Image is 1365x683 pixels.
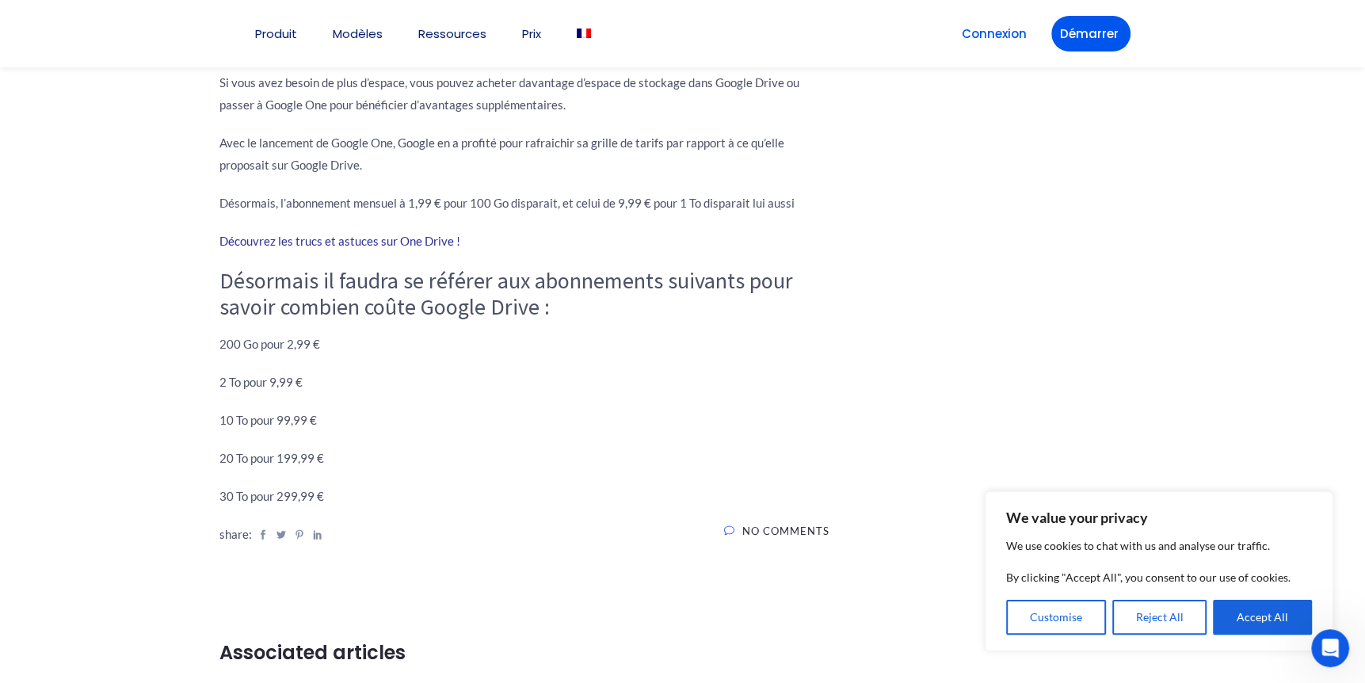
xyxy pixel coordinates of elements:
p: By clicking "Accept All", you consent to our use of cookies. [1006,568,1312,587]
p: Avec le lancement de Google One, Google en a profité pour rafraichir sa grille de tarifs par rapp... [219,132,829,176]
a: Produit [255,28,297,40]
button: Accept All [1213,600,1312,635]
p: We value your privacy [1006,508,1312,527]
span: No Comments [742,525,829,537]
a: Prix [522,28,541,40]
p: Si vous avez besoin de plus d’espace, vous pouvez acheter davantage d’espace de stockage dans Goo... [219,71,829,116]
img: Français [577,29,591,38]
p: 20 To pour 199,99 € [219,447,829,469]
a: Ressources [418,28,486,40]
p: 10 To pour 99,99 € [219,409,829,431]
p: 200 Go pour 2,99 € [219,333,829,355]
p: Désormais, l’abonnement mensuel à 1,99 € pour 100 Go disparait, et celui de 9,99 € pour 1 To disp... [219,192,829,214]
h3: Désormais il faudra se référer aux abonnements suivants pour savoir combien coûte Google Drive : [219,268,829,321]
h2: Associated articles [219,639,829,666]
div: share: [219,523,322,559]
a: No Comments [724,523,829,559]
a: Connexion [953,16,1035,52]
button: Reject All [1112,600,1207,635]
p: We use cookies to chat with us and analyse our traffic. [1006,536,1312,555]
button: Customise [1006,600,1106,635]
p: 2 To pour 9,99 € [219,371,829,393]
a: Modèles [333,28,383,40]
a: Démarrer [1051,16,1131,52]
iframe: Intercom live chat [1311,629,1349,667]
a: Découvrez les trucs et astuces sur One Drive ! [219,234,460,248]
p: 30 To pour 299,99 € [219,485,829,507]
